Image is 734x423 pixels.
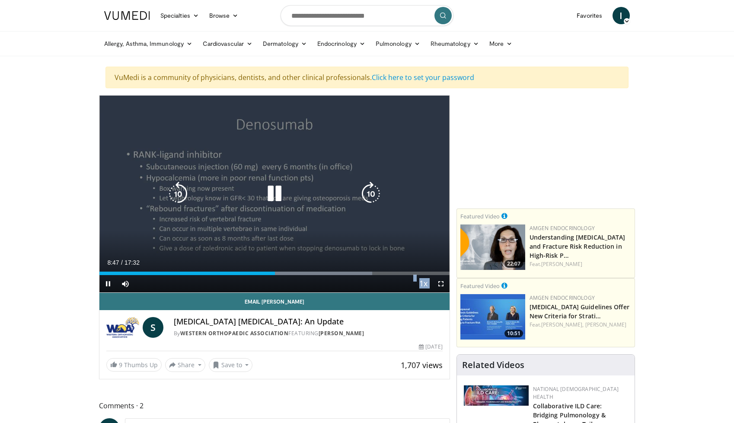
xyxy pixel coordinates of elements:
a: Favorites [571,7,607,24]
a: More [484,35,517,52]
span: 1,707 views [401,360,443,370]
button: Save to [209,358,253,372]
a: Allergy, Asthma, Immunology [99,35,198,52]
div: Feat. [530,321,631,329]
span: 9 [119,361,122,369]
span: 8:47 [107,259,119,266]
a: Click here to set your password [372,73,474,82]
a: [PERSON_NAME] [585,321,626,328]
button: Share [165,358,205,372]
div: Feat. [530,260,631,268]
a: [MEDICAL_DATA] Guidelines Offer New Criteria for Strati… [530,303,629,320]
a: [PERSON_NAME] [319,330,364,337]
img: Western Orthopaedic Association [106,317,139,338]
a: 9 Thumbs Up [106,358,162,372]
a: Browse [204,7,244,24]
a: [PERSON_NAME] [541,260,582,268]
a: Amgen Endocrinology [530,294,595,301]
a: I [613,7,630,24]
span: 10:51 [504,330,523,337]
span: / [121,259,123,266]
span: 17:32 [124,259,140,266]
button: Fullscreen [432,275,450,292]
span: Comments 2 [99,400,450,411]
h4: [MEDICAL_DATA] [MEDICAL_DATA]: An Update [174,317,443,327]
a: Pulmonology [370,35,425,52]
button: Pause [99,275,117,292]
iframe: Advertisement [481,95,610,203]
a: Dermatology [258,35,312,52]
a: 10:51 [460,294,525,340]
a: S [143,317,163,338]
a: Specialties [155,7,204,24]
img: 7e341e47-e122-4d5e-9c74-d0a8aaff5d49.jpg.150x105_q85_autocrop_double_scale_upscale_version-0.2.jpg [464,385,529,406]
small: Featured Video [460,212,500,220]
div: VuMedi is a community of physicians, dentists, and other clinical professionals. [105,67,629,88]
a: Endocrinology [312,35,370,52]
span: 22:07 [504,260,523,268]
a: Western Orthopaedic Association [180,330,289,337]
img: 7b525459-078d-43af-84f9-5c25155c8fbb.png.150x105_q85_crop-smart_upscale.jpg [460,294,525,340]
a: Rheumatology [425,35,484,52]
a: National [DEMOGRAPHIC_DATA] Health [533,385,619,401]
img: VuMedi Logo [104,11,150,20]
a: Email [PERSON_NAME] [99,293,450,310]
a: [PERSON_NAME], [541,321,584,328]
video-js: Video Player [99,96,450,293]
button: Playback Rate [415,275,432,292]
a: Amgen Endocrinology [530,224,595,232]
a: Understanding [MEDICAL_DATA] and Fracture Risk Reduction in High-Risk P… [530,233,625,260]
div: Progress Bar [99,272,450,275]
a: Cardiovascular [198,35,258,52]
button: Mute [117,275,134,292]
small: Featured Video [460,282,500,290]
a: 22:07 [460,224,525,270]
div: By FEATURING [174,330,443,337]
input: Search topics, interventions [281,5,453,26]
img: c9a25db3-4db0-49e1-a46f-17b5c91d58a1.png.150x105_q85_crop-smart_upscale.png [460,224,525,270]
div: [DATE] [419,343,442,351]
h4: Related Videos [462,360,524,370]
